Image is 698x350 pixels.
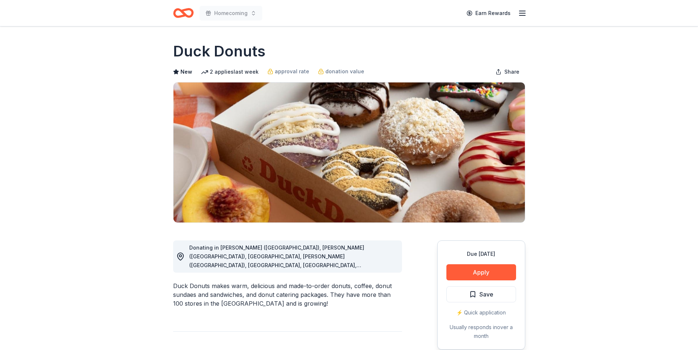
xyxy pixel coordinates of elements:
[267,67,309,76] a: approval rate
[201,67,259,76] div: 2 applies last week
[490,65,525,79] button: Share
[446,250,516,258] div: Due [DATE]
[189,244,364,347] span: Donating in [PERSON_NAME] ([GEOGRAPHIC_DATA]), [PERSON_NAME] ([GEOGRAPHIC_DATA]), [GEOGRAPHIC_DAT...
[173,41,266,62] h1: Duck Donuts
[446,323,516,340] div: Usually responds in over a month
[325,67,364,76] span: donation value
[446,286,516,302] button: Save
[479,290,493,299] span: Save
[504,67,519,76] span: Share
[318,67,364,76] a: donation value
[173,281,402,308] div: Duck Donuts makes warm, delicious and made-to-order donuts, coffee, donut sundaes and sandwiches,...
[214,9,248,18] span: Homecoming
[462,7,515,20] a: Earn Rewards
[180,67,192,76] span: New
[446,264,516,280] button: Apply
[275,67,309,76] span: approval rate
[200,6,262,21] button: Homecoming
[173,4,194,22] a: Home
[173,82,525,222] img: Image for Duck Donuts
[446,308,516,317] div: ⚡️ Quick application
